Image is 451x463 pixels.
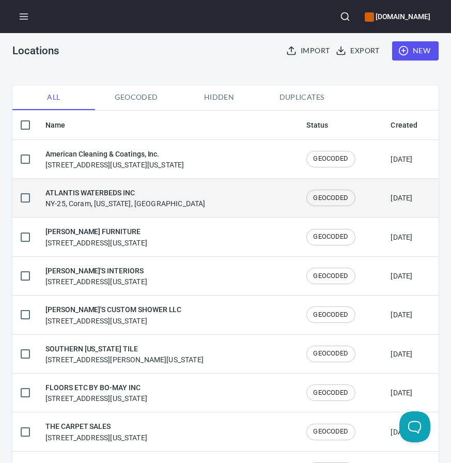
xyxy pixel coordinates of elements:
[45,148,184,160] h6: American Cleaning & Coatings, Inc.
[45,421,147,432] h6: THE CARPET SALES
[391,388,412,398] div: [DATE]
[307,427,354,437] span: GEOCODED
[19,91,89,104] span: All
[45,148,184,170] div: [STREET_ADDRESS][US_STATE][US_STATE]
[307,310,354,320] span: GEOCODED
[45,226,147,248] div: [STREET_ADDRESS][US_STATE]
[365,12,374,22] button: color-CE600E
[307,154,354,164] span: GEOCODED
[45,421,147,442] div: [STREET_ADDRESS][US_STATE]
[45,265,147,287] div: [STREET_ADDRESS][US_STATE]
[391,310,412,320] div: [DATE]
[45,304,181,315] h6: [PERSON_NAME]'S CUSTOM SHOWER LLC
[284,41,334,60] button: Import
[45,304,181,326] div: [STREET_ADDRESS][US_STATE]
[391,193,412,203] div: [DATE]
[184,91,254,104] span: Hidden
[45,343,204,365] div: [STREET_ADDRESS][PERSON_NAME][US_STATE]
[45,343,204,354] h6: SOUTHERN [US_STATE] TILE
[288,44,330,57] span: Import
[307,388,354,398] span: GEOCODED
[12,44,59,57] h3: Locations
[45,382,147,404] div: [STREET_ADDRESS][US_STATE]
[101,91,172,104] span: Geocoded
[391,232,412,242] div: [DATE]
[37,111,298,140] th: Name
[45,265,147,276] h6: [PERSON_NAME]'S INTERIORS
[365,11,430,22] h6: [DOMAIN_NAME]
[267,91,337,104] span: Duplicates
[45,226,147,237] h6: [PERSON_NAME] FURNITURE
[391,349,412,359] div: [DATE]
[307,271,354,281] span: GEOCODED
[391,154,412,164] div: [DATE]
[45,187,205,209] div: NY-25, Coram, [US_STATE], [GEOGRAPHIC_DATA]
[334,41,383,60] button: Export
[45,187,205,198] h6: ATLANTIS WATERBEDS INC
[307,349,354,359] span: GEOCODED
[392,41,439,60] button: New
[382,111,439,140] th: Created
[391,427,412,437] div: [DATE]
[298,111,382,140] th: Status
[338,44,379,57] span: Export
[307,232,354,242] span: GEOCODED
[399,411,430,442] iframe: Help Scout Beacon - Open
[391,271,412,281] div: [DATE]
[400,44,430,57] span: New
[45,382,147,393] h6: FLOORS ETC BY BO-MAY INC
[307,193,354,203] span: GEOCODED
